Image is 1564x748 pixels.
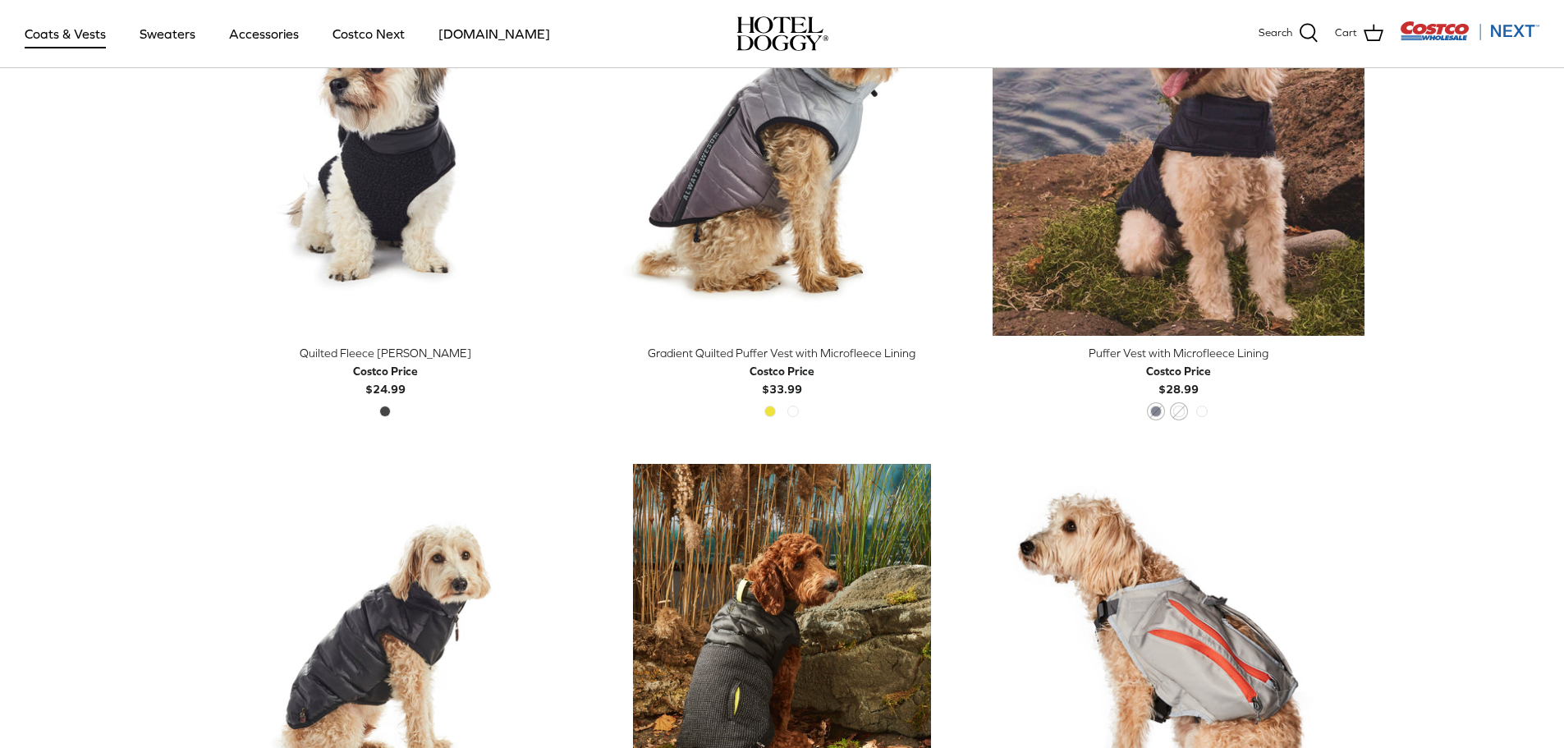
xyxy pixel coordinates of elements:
div: Costco Price [1146,362,1211,380]
a: Gradient Quilted Puffer Vest with Microfleece Lining Costco Price$33.99 [596,344,968,399]
b: $24.99 [353,362,418,396]
b: $33.99 [750,362,814,396]
img: hoteldoggycom [736,16,828,51]
div: Puffer Vest with Microfleece Lining [993,344,1364,362]
div: Quilted Fleece [PERSON_NAME] [200,344,571,362]
a: hoteldoggy.com hoteldoggycom [736,16,828,51]
b: $28.99 [1146,362,1211,396]
a: Sweaters [125,6,210,62]
div: Gradient Quilted Puffer Vest with Microfleece Lining [596,344,968,362]
a: Visit Costco Next [1400,31,1539,44]
a: [DOMAIN_NAME] [424,6,565,62]
span: Cart [1335,25,1357,42]
div: Costco Price [750,362,814,380]
a: Coats & Vests [10,6,121,62]
a: Cart [1335,23,1383,44]
a: Quilted Fleece [PERSON_NAME] Costco Price$24.99 [200,344,571,399]
a: Accessories [214,6,314,62]
span: Search [1259,25,1292,42]
a: Puffer Vest with Microfleece Lining Costco Price$28.99 [993,344,1364,399]
a: Search [1259,23,1319,44]
a: Costco Next [318,6,420,62]
img: Costco Next [1400,21,1539,41]
div: Costco Price [353,362,418,380]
